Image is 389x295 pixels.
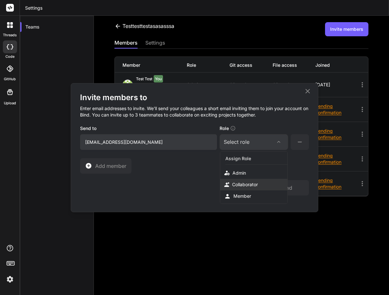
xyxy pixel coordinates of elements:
[224,138,249,146] div: Select role
[220,125,236,134] label: Role
[95,162,126,170] span: Add member
[80,125,96,134] label: Send to
[80,92,309,103] h2: Invite members to
[80,158,131,174] button: Add member
[233,193,251,199] div: Member
[224,138,284,146] div: Select role
[220,190,287,202] div: Member
[225,153,288,165] div: Assign Role
[80,103,309,125] h4: Enter email addresses to invite. We’ll send your colleagues a short email inviting them to join y...
[232,181,258,188] div: Collaborator
[220,179,287,190] div: Collaborator
[232,170,246,176] div: Admin
[220,153,287,179] div: Assign RoleAdmin
[80,134,217,150] input: Enter team member email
